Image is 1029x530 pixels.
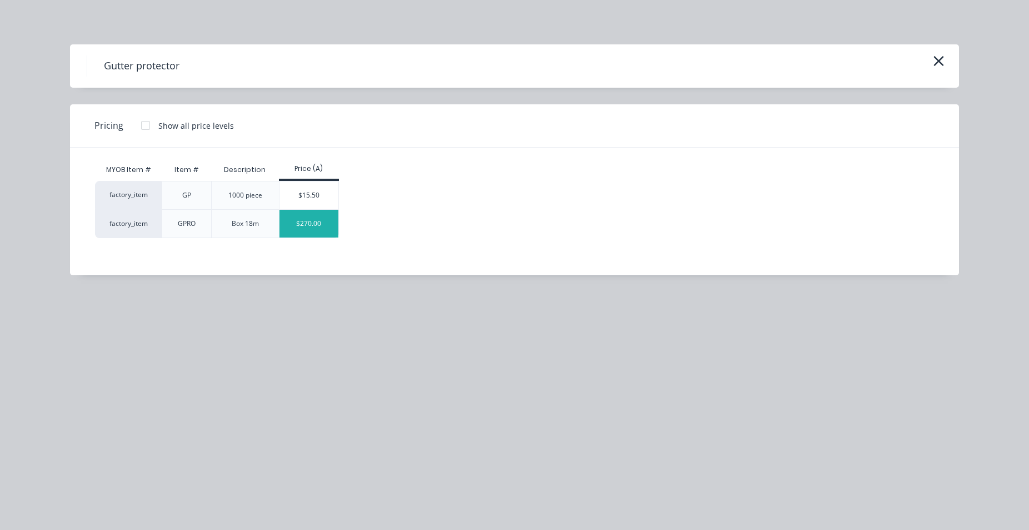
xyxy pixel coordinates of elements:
div: $270.00 [279,210,339,238]
div: factory_item [95,209,162,238]
div: Item # [166,156,208,184]
div: Price (A) [279,164,339,174]
h4: Gutter protector [87,55,196,77]
div: GP [182,190,191,200]
div: 1000 piece [228,190,262,200]
div: Show all price levels [158,120,234,132]
span: Pricing [94,119,123,132]
div: Box 18m [232,219,259,229]
div: $15.50 [279,181,339,209]
div: MYOB Item # [95,159,162,181]
div: GPRO [178,219,196,229]
div: factory_item [95,181,162,209]
div: Description [215,156,274,184]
